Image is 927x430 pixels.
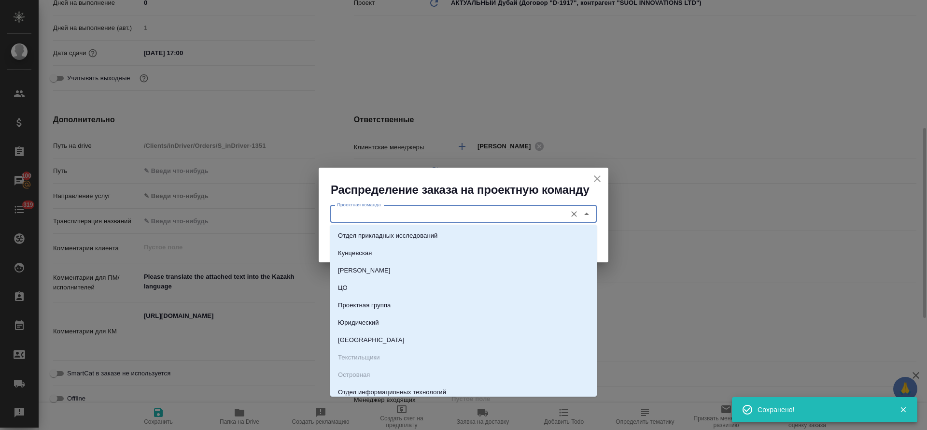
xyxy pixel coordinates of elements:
[338,283,348,293] p: ЦО
[338,335,404,345] p: [GEOGRAPHIC_DATA]
[338,231,437,241] p: Отдел прикладных исследований
[338,248,372,258] p: Кунцевская
[758,405,885,415] div: Сохранено!
[338,387,446,397] p: Отдел информационных технологий
[590,172,604,186] button: close
[580,207,593,221] button: Close
[338,266,391,275] p: [PERSON_NAME]
[567,207,581,221] button: Очистить
[331,182,608,198] h2: Распределение заказа на проектную команду
[338,318,379,328] p: Юридический
[338,301,391,310] p: Проектная группа
[893,405,913,414] button: Закрыть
